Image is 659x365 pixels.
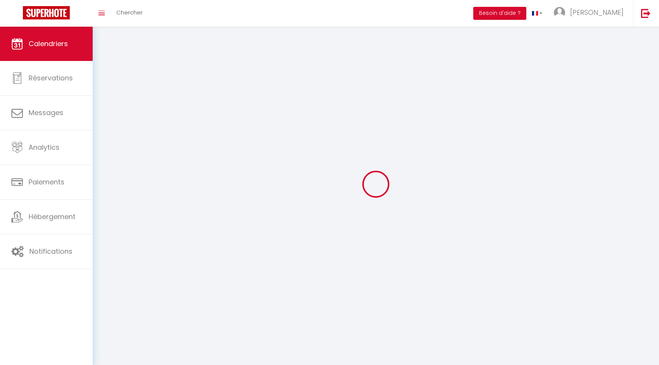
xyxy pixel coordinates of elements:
span: Analytics [29,142,59,152]
span: Chercher [116,8,143,16]
span: Notifications [29,247,72,256]
span: [PERSON_NAME] [570,8,624,17]
button: Besoin d'aide ? [473,7,526,20]
img: logout [641,8,651,18]
span: Réservations [29,73,73,83]
span: Paiements [29,177,64,187]
span: Messages [29,108,63,117]
span: Hébergement [29,212,76,221]
span: Calendriers [29,39,68,48]
img: ... [554,7,565,18]
img: Super Booking [23,6,70,19]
